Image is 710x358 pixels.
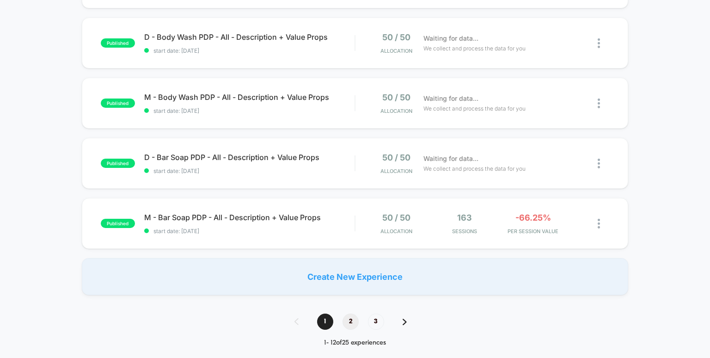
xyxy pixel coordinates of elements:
span: We collect and process the data for you [423,164,526,173]
span: Allocation [380,108,412,114]
span: M - Body Wash PDP - All - Description + Value Props [144,93,355,102]
span: D - Bar Soap PDP - All - Description + Value Props [144,153,355,162]
span: D - Body Wash PDP - All - Description + Value Props [144,32,355,42]
span: 3 [368,314,384,330]
span: 2 [343,314,359,330]
span: start date: [DATE] [144,47,355,54]
img: close [598,159,600,168]
img: pagination forward [403,319,407,325]
span: 50 / 50 [382,153,410,162]
span: start date: [DATE] [144,167,355,174]
div: 1 - 12 of 25 experiences [285,339,425,347]
span: published [101,159,135,168]
span: Waiting for data... [423,154,478,164]
span: 50 / 50 [382,213,410,222]
span: Allocation [380,48,412,54]
span: We collect and process the data for you [423,44,526,53]
span: 163 [457,213,472,222]
span: We collect and process the data for you [423,104,526,113]
span: M - Bar Soap PDP - All - Description + Value Props [144,213,355,222]
span: published [101,219,135,228]
span: Sessions [433,228,496,235]
img: close [598,219,600,228]
span: Waiting for data... [423,93,478,104]
span: -66.25% [515,213,551,222]
span: published [101,38,135,48]
span: 1 [317,314,333,330]
span: published [101,99,135,108]
span: start date: [DATE] [144,228,355,235]
span: 50 / 50 [382,93,410,102]
span: Waiting for data... [423,33,478,43]
img: close [598,99,600,108]
span: Allocation [380,168,412,174]
img: close [598,38,600,48]
div: Create New Experience [82,258,629,295]
span: PER SESSION VALUE [501,228,565,235]
span: start date: [DATE] [144,107,355,114]
span: Allocation [380,228,412,235]
span: 50 / 50 [382,32,410,42]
